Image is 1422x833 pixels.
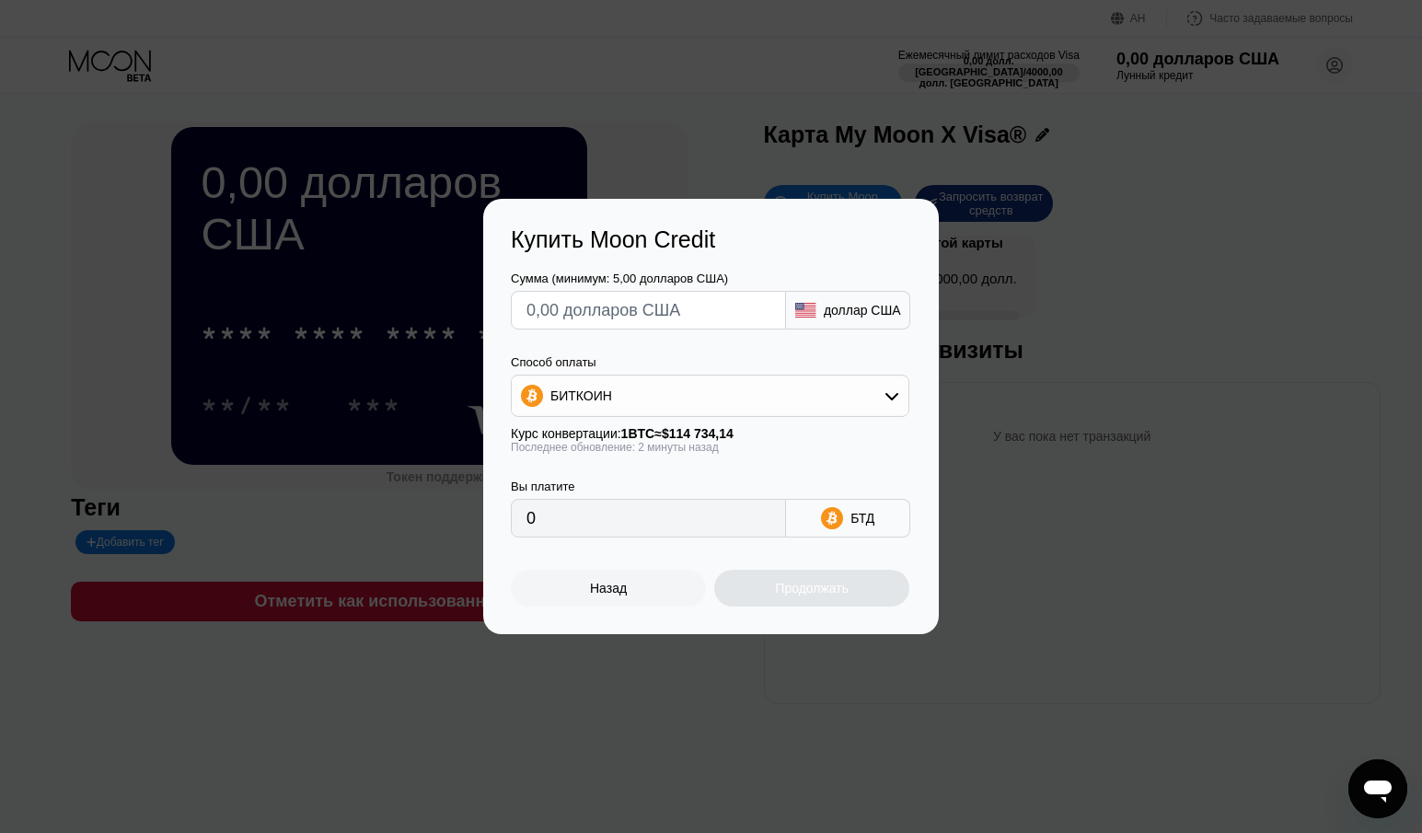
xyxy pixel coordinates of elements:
[824,303,901,318] font: доллар США
[511,480,574,493] font: Вы платите
[638,441,718,454] font: 2 минуты назад
[662,426,734,441] font: $114 734,14
[511,570,706,607] div: Назад
[850,511,874,526] font: БТД
[628,426,654,441] font: BTC
[1348,759,1407,818] iframe: Кнопка запуска окна обмена сообщениями
[511,441,635,454] font: Последнее обновление:
[550,388,612,403] font: БИТКОИН
[590,581,627,596] font: Назад
[511,355,596,369] font: Способ оплаты
[512,377,908,414] div: БИТКОИН
[526,292,770,329] input: 0,00 долларов США
[654,426,662,441] font: ≈
[621,426,629,441] font: 1
[511,226,715,252] font: Купить Moon Credit
[511,426,621,441] font: Курс конвертации:
[511,272,728,285] font: Сумма (минимум: 5,00 долларов США)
